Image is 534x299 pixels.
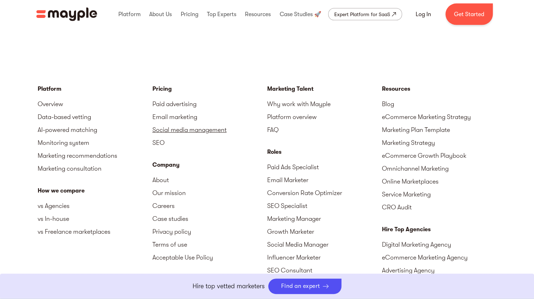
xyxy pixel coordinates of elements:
div: Resources [382,85,497,93]
a: Service Marketing [382,188,497,201]
div: Pricing [179,3,200,26]
p: Hire top vetted marketers [193,281,265,291]
div: Hire Top Agencies [382,225,497,234]
a: Influencer Marketer [267,251,382,264]
a: Get Started [445,4,493,25]
div: Platform [117,3,142,26]
a: eCommerce Marketing Strategy [382,110,497,123]
a: Data-based vetting [38,110,152,123]
div: Company [152,161,267,169]
a: Omnichannel Marketing [382,162,497,175]
a: About [152,174,267,186]
a: Growth Marketer [267,225,382,238]
div: Platform [38,85,152,93]
div: How we compare [38,186,152,195]
div: Resources [243,3,273,26]
a: CRO Audit [382,201,497,214]
a: Digital Marketing Agency [382,238,497,251]
div: Marketing Talent [267,85,382,93]
a: Overview [38,98,152,110]
div: Expert Platform for SaaS [334,10,390,19]
a: vs In-house [38,212,152,225]
a: AI-powered matching [38,123,152,136]
a: Email marketing [152,110,267,123]
div: Roles [267,148,382,156]
a: Marketing consultation [38,162,152,175]
a: Conversion Rate Optimizer [267,186,382,199]
a: eCommerce Growth Playbook [382,149,497,162]
a: Email Marketer [267,174,382,186]
a: eCommerce Marketing Agency [382,251,497,264]
a: Terms of use [152,238,267,251]
a: Careers [152,199,267,212]
a: vs Agencies [38,199,152,212]
a: Our mission [152,186,267,199]
a: Blog [382,98,497,110]
iframe: Chat Widget [405,216,534,299]
a: SEO [152,136,267,149]
a: Advertising Agency [382,264,497,277]
div: Find an expert [281,283,320,290]
a: Case studies [152,212,267,225]
a: Log In [407,6,440,23]
a: Acceptable Use Policy [152,251,267,264]
a: Marketing recommendations [38,149,152,162]
a: Expert Platform for SaaS [328,8,402,20]
a: SEO Consultant [267,264,382,277]
a: FAQ [267,123,382,136]
a: Paid Ads Specialist [267,161,382,174]
a: Social Media Manager [267,238,382,251]
a: home [36,8,97,21]
div: Top Experts [205,3,238,26]
a: vs Freelance marketplaces [38,225,152,238]
img: Mayple logo [36,8,97,21]
div: About Us [147,3,174,26]
a: Online Marketplaces [382,175,497,188]
a: Paid advertising [152,98,267,110]
a: Marketing Strategy [382,136,497,149]
a: Marketing Plan Template [382,123,497,136]
a: Why work with Mayple [267,98,382,110]
a: Social media management [152,123,267,136]
a: Pricing [152,85,267,93]
a: SEO Specialist [267,199,382,212]
a: Marketing Manager [267,212,382,225]
a: Privacy policy [152,225,267,238]
a: Platform overview [267,110,382,123]
a: Monitoring system [38,136,152,149]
